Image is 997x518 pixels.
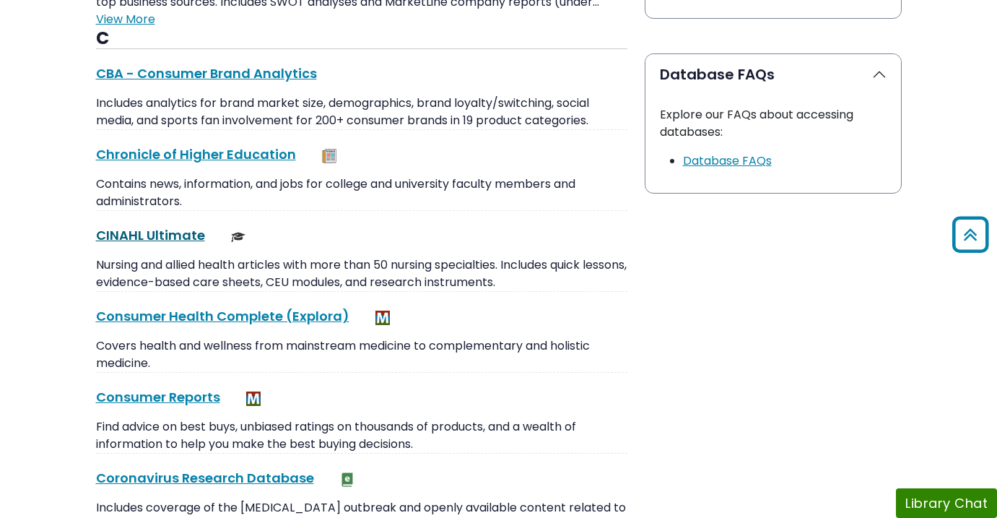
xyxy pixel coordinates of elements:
button: Library Chat [896,488,997,518]
a: Coronavirus Research Database [96,469,314,487]
p: Find advice on best buys, unbiased ratings on thousands of products, and a wealth of information ... [96,418,627,453]
p: Nursing and allied health articles with more than 50 nursing specialties. Includes quick lessons,... [96,256,627,291]
img: MeL (Michigan electronic Library) [246,392,261,406]
a: Link opens in new window [683,152,772,169]
a: CINAHL Ultimate [96,226,205,244]
a: CBA - Consumer Brand Analytics [96,64,317,82]
p: Includes analytics for brand market size, demographics, brand loyalty/switching, social media, an... [96,95,627,129]
img: Newspapers [322,149,336,163]
img: e-Book [340,472,354,487]
a: View More [96,11,155,27]
img: MeL (Michigan electronic Library) [375,311,390,325]
p: Contains news, information, and jobs for college and university faculty members and administrators. [96,176,627,210]
a: Back to Top [947,223,993,246]
img: Scholarly or Peer Reviewed [231,230,245,244]
a: Consumer Reports [96,388,220,406]
a: Consumer Health Complete (Explora) [96,307,349,325]
p: Explore our FAQs about accessing databases: [660,106,887,141]
h3: C [96,28,627,50]
a: Chronicle of Higher Education [96,145,296,163]
p: Covers health and wellness from mainstream medicine to complementary and holistic medicine. [96,337,627,372]
button: Database FAQs [645,54,901,95]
